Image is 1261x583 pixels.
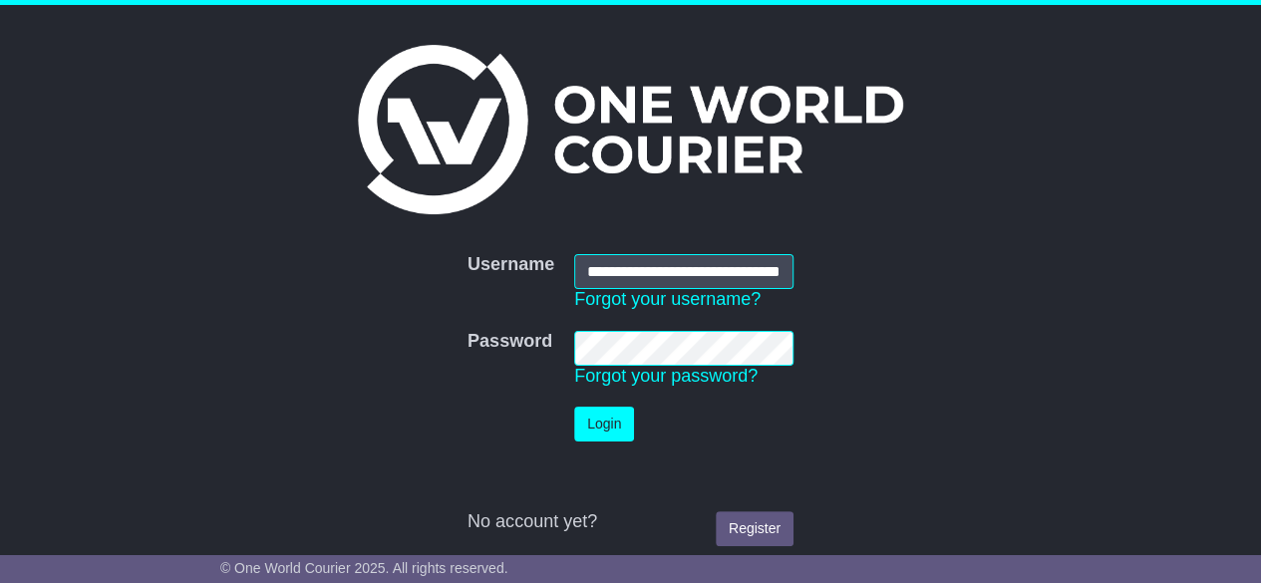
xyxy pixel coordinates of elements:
label: Password [468,331,552,353]
span: © One World Courier 2025. All rights reserved. [220,560,508,576]
label: Username [468,254,554,276]
a: Forgot your password? [574,366,758,386]
a: Register [716,511,793,546]
img: One World [358,45,902,214]
a: Forgot your username? [574,289,761,309]
button: Login [574,407,634,441]
div: No account yet? [468,511,793,533]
